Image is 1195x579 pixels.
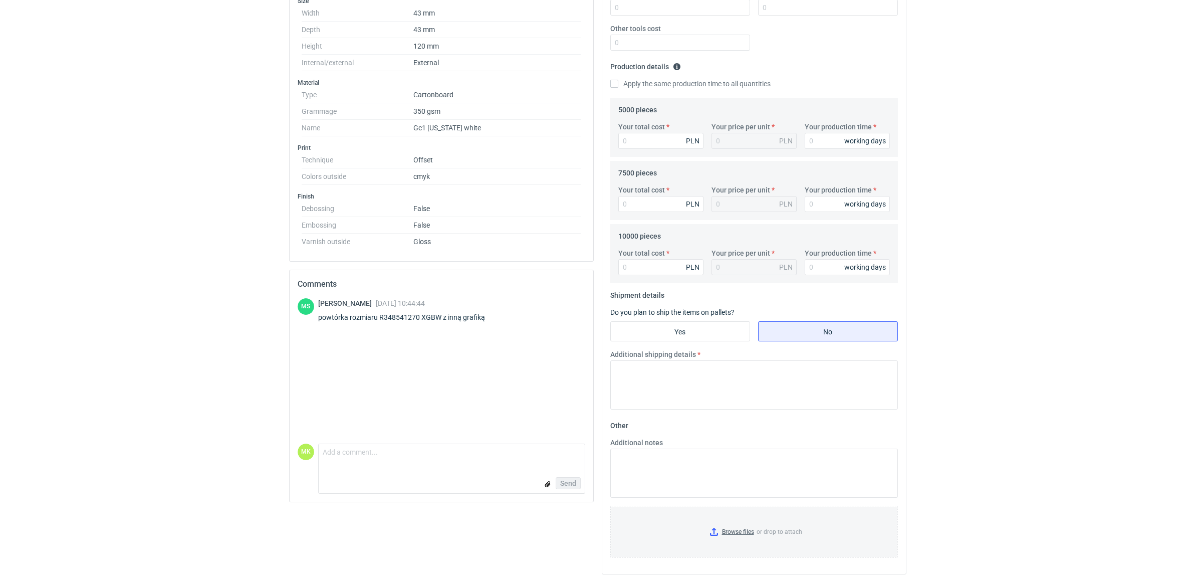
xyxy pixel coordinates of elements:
[298,298,314,315] div: Maciej Sikora
[779,262,793,272] div: PLN
[805,185,872,195] label: Your production time
[618,196,703,212] input: 0
[302,103,413,120] dt: Grammage
[618,185,665,195] label: Your total cost
[610,438,663,448] label: Additional notes
[556,477,581,489] button: Send
[805,259,890,275] input: 0
[298,444,314,460] figcaption: MK
[413,55,581,71] dd: External
[413,103,581,120] dd: 350 gsm
[805,248,872,258] label: Your production time
[711,248,770,258] label: Your price per unit
[298,444,314,460] div: Martyna Kasperska
[610,308,735,316] label: Do you plan to ship the items on pallets?
[302,168,413,185] dt: Colors outside
[711,185,770,195] label: Your price per unit
[844,262,886,272] div: working days
[805,196,890,212] input: 0
[298,192,585,201] h3: Finish
[302,55,413,71] dt: Internal/external
[318,299,376,307] span: [PERSON_NAME]
[413,38,581,55] dd: 120 mm
[610,287,664,299] legend: Shipment details
[686,199,699,209] div: PLN
[618,122,665,132] label: Your total cost
[758,321,898,341] label: No
[302,217,413,234] dt: Embossing
[298,278,585,290] h2: Comments
[618,248,665,258] label: Your total cost
[611,506,897,557] label: or drop to attach
[302,22,413,38] dt: Depth
[779,136,793,146] div: PLN
[610,79,771,89] label: Apply the same production time to all quantities
[298,298,314,315] figcaption: MS
[302,201,413,217] dt: Debossing
[413,168,581,185] dd: cmyk
[610,59,681,71] legend: Production details
[376,299,425,307] span: [DATE] 10:44:44
[318,312,497,322] div: powtórka rozmiaru R348541270 XGBW z inną grafiką
[618,102,657,114] legend: 5000 pieces
[413,201,581,217] dd: False
[298,79,585,87] h3: Material
[610,24,661,34] label: Other tools cost
[413,22,581,38] dd: 43 mm
[610,349,696,359] label: Additional shipping details
[610,35,750,51] input: 0
[610,418,628,430] legend: Other
[413,5,581,22] dd: 43 mm
[618,133,703,149] input: 0
[610,321,750,341] label: Yes
[413,234,581,246] dd: Gloss
[805,133,890,149] input: 0
[302,87,413,103] dt: Type
[302,234,413,246] dt: Varnish outside
[779,199,793,209] div: PLN
[618,228,661,240] legend: 10000 pieces
[844,136,886,146] div: working days
[805,122,872,132] label: Your production time
[302,120,413,136] dt: Name
[302,38,413,55] dt: Height
[711,122,770,132] label: Your price per unit
[686,262,699,272] div: PLN
[302,152,413,168] dt: Technique
[844,199,886,209] div: working days
[298,144,585,152] h3: Print
[413,87,581,103] dd: Cartonboard
[618,165,657,177] legend: 7500 pieces
[618,259,703,275] input: 0
[686,136,699,146] div: PLN
[302,5,413,22] dt: Width
[413,152,581,168] dd: Offset
[413,120,581,136] dd: Gc1 [US_STATE] white
[560,480,576,487] span: Send
[413,217,581,234] dd: False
